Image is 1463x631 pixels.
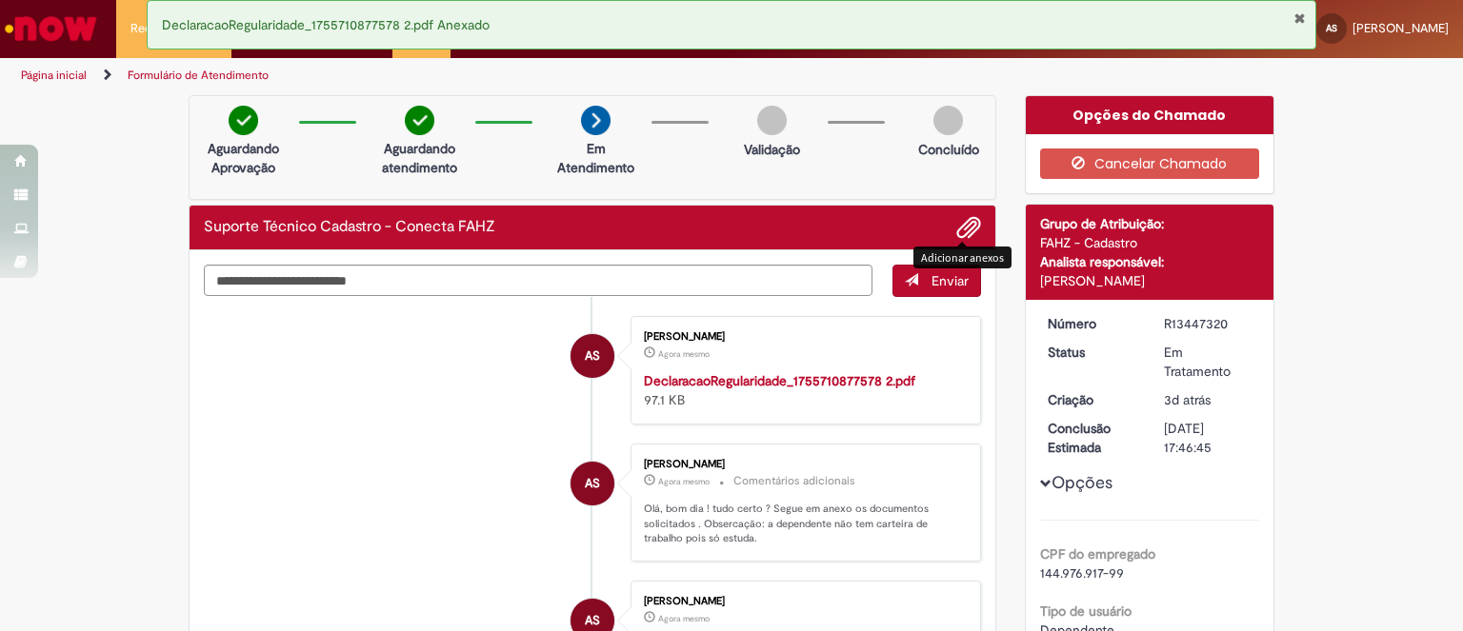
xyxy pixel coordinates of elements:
time: 28/08/2025 10:56:34 [658,476,710,487]
button: Cancelar Chamado [1040,148,1260,179]
span: Agora mesmo [658,613,710,624]
p: Olá, bom dia ! tudo certo ? Segue em anexo os documentos solicitados . Obsercação: a dependente n... [644,502,961,546]
div: FAHZ - Cadastro [1040,233,1260,252]
ul: Trilhas de página [14,58,961,93]
h2: Suporte Técnico Cadastro - Conecta FAHZ Histórico de tíquete [204,219,495,236]
p: Concluído [918,140,979,159]
a: Formulário de Atendimento [128,68,269,83]
div: [DATE] 17:46:45 [1164,419,1253,457]
div: 97.1 KB [644,371,961,409]
p: Em Atendimento [550,139,642,177]
span: Enviar [932,272,969,289]
div: Analista responsável: [1040,252,1260,271]
time: 28/08/2025 10:56:28 [658,613,710,624]
time: 28/08/2025 10:56:44 [658,348,710,360]
p: Aguardando atendimento [373,139,466,177]
p: Validação [744,140,800,159]
span: AS [585,333,600,379]
div: [PERSON_NAME] [1040,271,1260,290]
p: Aguardando Aprovação [197,139,290,177]
img: img-circle-grey.png [757,106,787,135]
img: ServiceNow [2,10,100,48]
span: DeclaracaoRegularidade_1755710877578 2.pdf Anexado [162,16,490,33]
div: Grupo de Atribuição: [1040,214,1260,233]
div: R13447320 [1164,314,1253,333]
dt: Criação [1033,390,1151,409]
dt: Conclusão Estimada [1033,419,1151,457]
button: Enviar [892,265,981,297]
div: 26/08/2025 10:15:49 [1164,390,1253,409]
div: [PERSON_NAME] [644,596,961,607]
button: Fechar Notificação [1293,10,1306,26]
img: check-circle-green.png [229,106,258,135]
span: Agora mesmo [658,476,710,487]
span: 3d atrás [1164,391,1211,408]
span: AS [1326,22,1337,34]
div: Opções do Chamado [1026,96,1274,134]
dt: Status [1033,343,1151,362]
span: Agora mesmo [658,348,710,360]
b: CPF do empregado [1040,545,1155,562]
span: 144.976.917-99 [1040,564,1124,582]
b: Tipo de usuário [1040,602,1132,620]
dt: Número [1033,314,1151,333]
span: Requisições [130,19,197,38]
img: img-circle-grey.png [933,106,963,135]
div: [PERSON_NAME] [644,459,961,470]
img: arrow-next.png [581,106,611,135]
textarea: Digite sua mensagem aqui... [204,265,872,297]
span: [PERSON_NAME] [1353,20,1449,36]
time: 26/08/2025 10:15:49 [1164,391,1211,408]
a: DeclaracaoRegularidade_1755710877578 2.pdf [644,372,915,389]
div: Ana Julia Duarte Da Silva [571,334,614,378]
div: Ana Julia Duarte Da Silva [571,462,614,505]
div: Em Tratamento [1164,343,1253,381]
a: Página inicial [21,68,87,83]
img: check-circle-green.png [405,106,434,135]
div: Adicionar anexos [913,246,1012,268]
small: Comentários adicionais [733,473,855,489]
span: AS [585,461,600,506]
div: [PERSON_NAME] [644,331,961,343]
button: Adicionar anexos [956,215,981,240]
